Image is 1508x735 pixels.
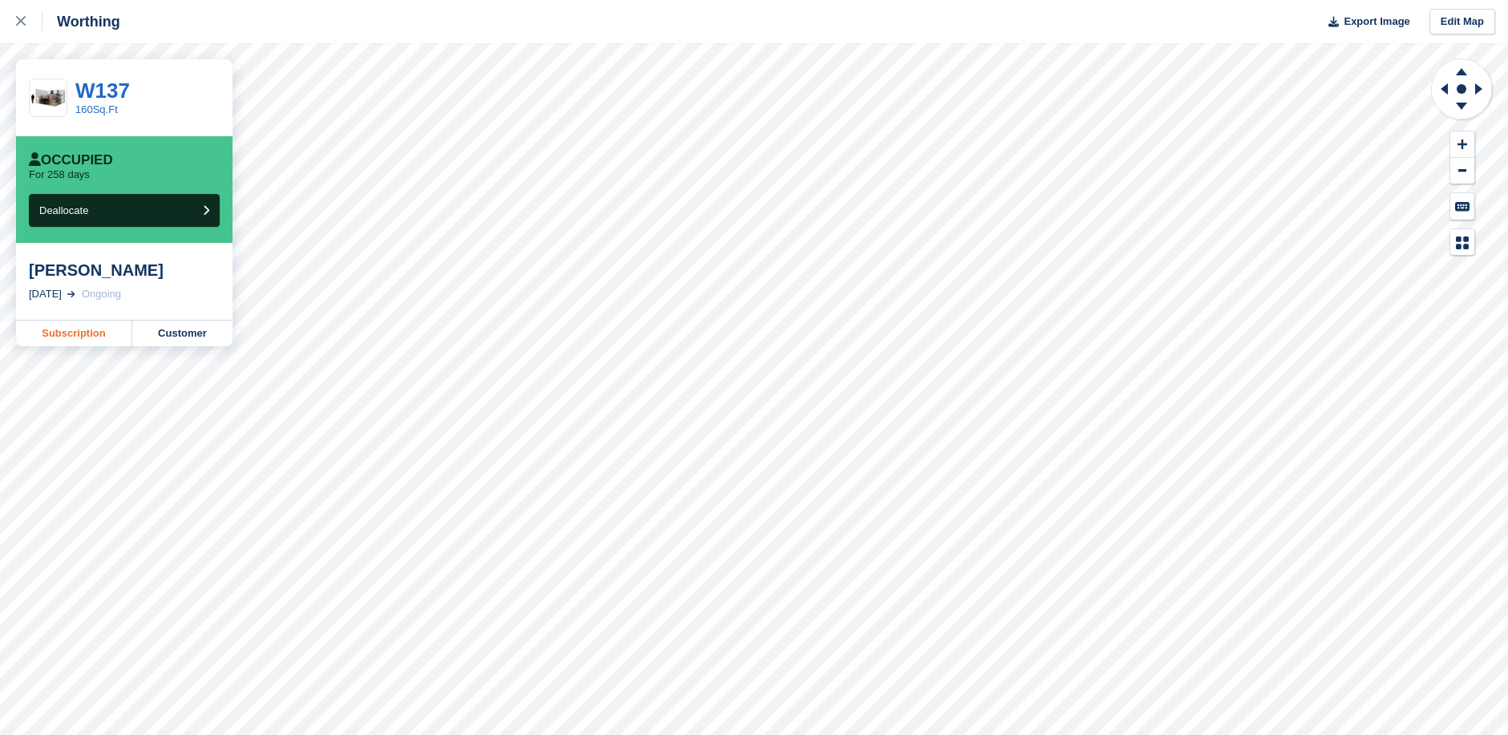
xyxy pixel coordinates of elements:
[1450,193,1474,220] button: Keyboard Shortcuts
[1319,9,1410,35] button: Export Image
[82,286,121,302] div: Ongoing
[75,79,130,103] a: W137
[1450,131,1474,158] button: Zoom In
[67,291,75,297] img: arrow-right-light-icn-cde0832a797a2874e46488d9cf13f60e5c3a73dbe684e267c42b8395dfbc2abf.svg
[1429,9,1495,35] a: Edit Map
[16,321,132,346] a: Subscription
[29,152,113,168] div: Occupied
[29,194,220,227] button: Deallocate
[42,12,120,31] div: Worthing
[132,321,232,346] a: Customer
[29,168,90,181] p: For 258 days
[39,204,88,216] span: Deallocate
[1450,229,1474,256] button: Map Legend
[1450,158,1474,184] button: Zoom Out
[75,103,118,115] a: 160Sq.Ft
[1344,14,1409,30] span: Export Image
[29,286,62,302] div: [DATE]
[30,84,67,112] img: 150-sqft-unit.jpg
[29,260,220,280] div: [PERSON_NAME]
